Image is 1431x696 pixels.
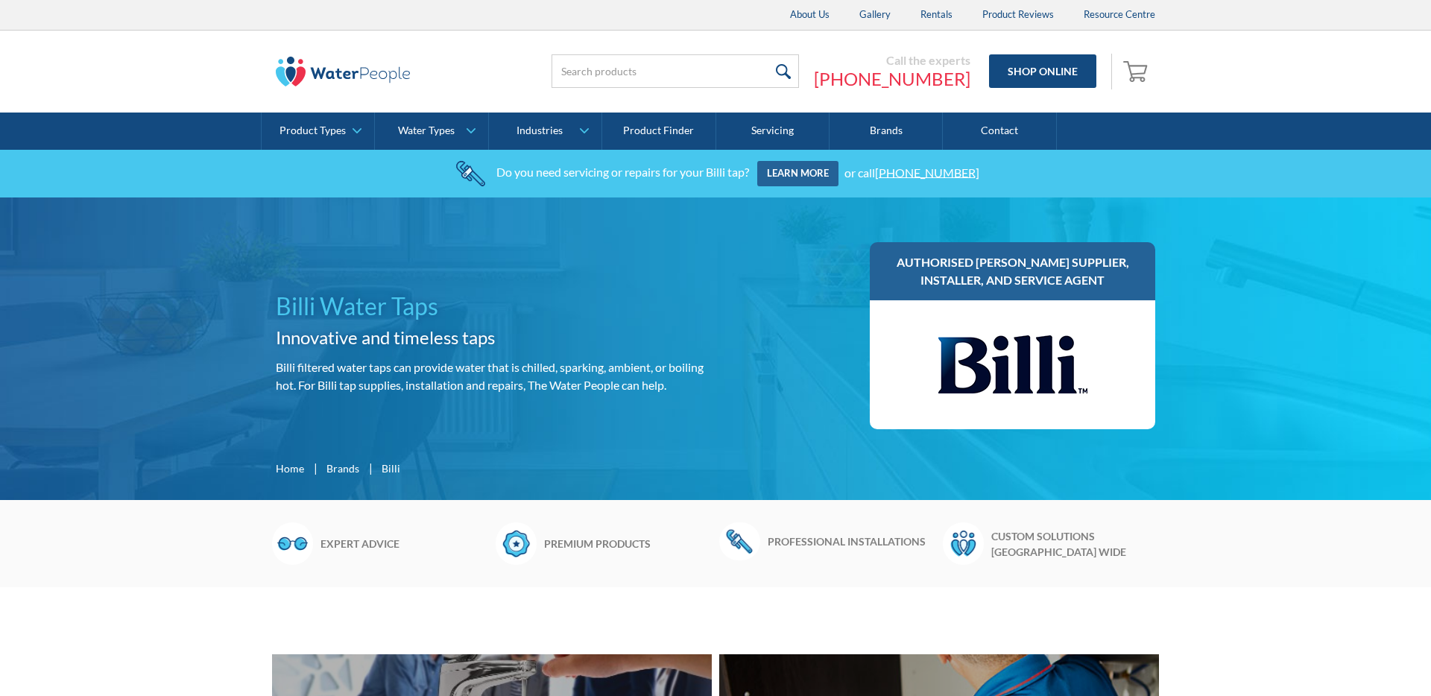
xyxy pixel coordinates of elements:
div: Do you need servicing or repairs for your Billi tap? [496,165,749,179]
a: Home [276,461,304,476]
p: Billi filtered water taps can provide water that is chilled, sparking, ambient, or boiling hot. F... [276,358,710,394]
a: [PHONE_NUMBER] [814,68,970,90]
img: Waterpeople Symbol [943,522,984,564]
img: Wrench [719,522,760,560]
input: Search products [552,54,799,88]
a: Brands [326,461,359,476]
a: Shop Online [989,54,1096,88]
div: Water Types [398,124,455,137]
a: Contact [943,113,1056,150]
div: Industries [517,124,563,137]
div: Call the experts [814,53,970,68]
a: Open empty cart [1119,54,1155,89]
h6: Professional installations [768,534,935,549]
h6: Custom solutions [GEOGRAPHIC_DATA] wide [991,528,1159,560]
img: shopping cart [1123,59,1152,83]
a: Brands [830,113,943,150]
a: Industries [489,113,601,150]
a: Learn more [757,161,838,186]
a: Servicing [716,113,830,150]
div: Billi [382,461,400,476]
div: Product Types [279,124,346,137]
h6: Expert advice [320,536,488,551]
a: [PHONE_NUMBER] [875,165,979,179]
div: | [312,459,319,477]
a: Water Types [375,113,487,150]
img: Badge [496,522,537,564]
div: | [367,459,374,477]
a: Product Finder [602,113,715,150]
a: Product Types [262,113,374,150]
div: or call [844,165,979,179]
h1: Billi Water Taps [276,288,710,324]
h2: Innovative and timeless taps [276,324,710,351]
img: Glasses [272,522,313,564]
h6: Premium products [544,536,712,551]
img: Billi [938,315,1087,414]
h3: Authorised [PERSON_NAME] supplier, installer, and service agent [885,253,1140,289]
img: The Water People [276,57,410,86]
